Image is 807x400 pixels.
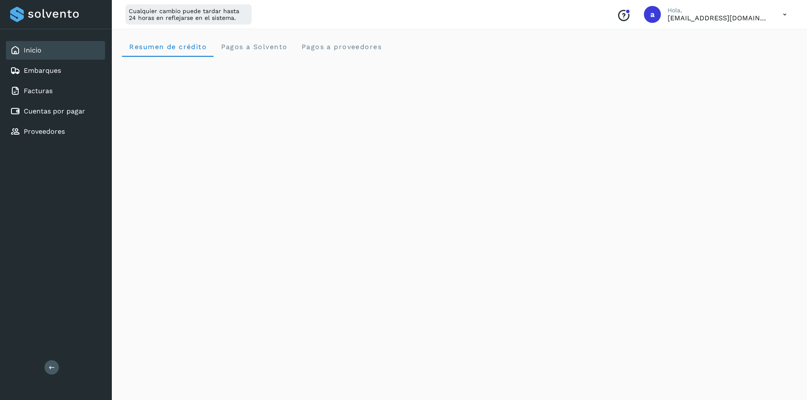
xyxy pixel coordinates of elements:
div: Cuentas por pagar [6,102,105,121]
div: Inicio [6,41,105,60]
p: admon@logicen.com.mx [668,14,769,22]
a: Proveedores [24,127,65,135]
span: Pagos a Solvento [220,43,287,51]
a: Embarques [24,66,61,74]
a: Inicio [24,46,42,54]
p: Hola, [668,7,769,14]
span: Pagos a proveedores [301,43,382,51]
span: Resumen de crédito [129,43,207,51]
div: Embarques [6,61,105,80]
div: Facturas [6,82,105,100]
div: Cualquier cambio puede tardar hasta 24 horas en reflejarse en el sistema. [125,4,252,25]
a: Facturas [24,87,53,95]
div: Proveedores [6,122,105,141]
a: Cuentas por pagar [24,107,85,115]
